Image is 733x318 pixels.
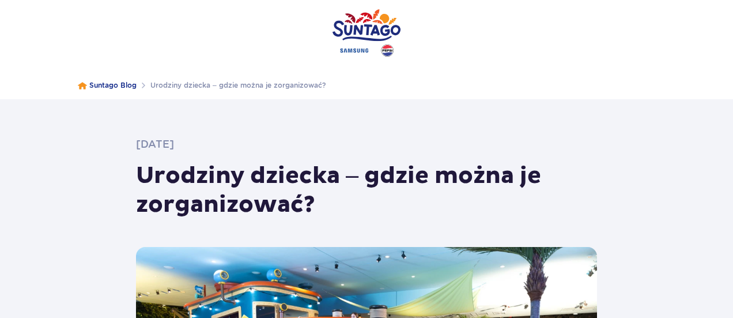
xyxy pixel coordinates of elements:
[150,81,326,89] span: Urodziny dziecka – gdzie można je zorganizować?
[89,81,137,90] a: Suntago Blog
[89,81,137,89] span: Suntago Blog
[136,162,597,219] h1: Urodziny dziecka – gdzie można je zorganizować?
[136,138,174,150] time: [DATE]
[150,81,326,90] a: Urodziny dziecka – gdzie można je zorganizować?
